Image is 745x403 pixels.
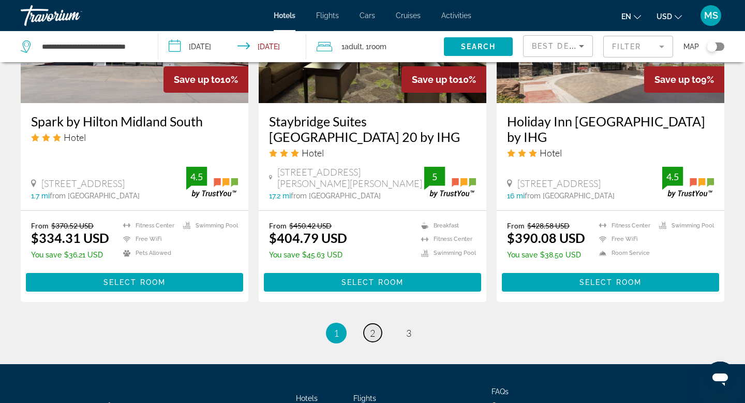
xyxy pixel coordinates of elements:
[31,230,109,246] ins: $334.31 USD
[461,42,496,51] span: Search
[654,74,701,85] span: Save up to
[594,221,654,230] li: Fitness Center
[416,249,476,257] li: Swimming Pool
[31,192,50,200] span: 1.7 mi
[51,221,94,230] del: $370.52 USD
[26,275,243,286] a: Select Room
[269,113,476,145] a: Staybridge Suites [GEOGRAPHIC_DATA] 20 by IHG
[662,167,714,197] img: trustyou-badge.svg
[334,327,339,339] span: 1
[527,221,570,230] del: $428.58 USD
[264,275,481,286] a: Select Room
[657,12,672,21] span: USD
[507,230,585,246] ins: $390.08 USD
[704,362,737,395] iframe: Кнопка запуска окна обмена сообщениями
[118,249,178,257] li: Pets Allowed
[502,275,719,286] a: Select Room
[291,192,381,200] span: from [GEOGRAPHIC_DATA]
[532,40,584,52] mat-select: Sort by
[369,42,386,51] span: Room
[31,221,49,230] span: From
[269,251,347,259] p: $45.63 USD
[697,5,724,26] button: User Menu
[277,166,424,189] span: [STREET_ADDRESS][PERSON_NAME][PERSON_NAME]
[370,327,375,339] span: 2
[31,113,238,129] a: Spark by Hilton Midland South
[41,178,125,189] span: [STREET_ADDRESS]
[396,11,421,20] a: Cruises
[683,39,699,54] span: Map
[540,147,562,159] span: Hotel
[441,11,471,20] a: Activities
[345,42,362,51] span: Adult
[269,221,287,230] span: From
[31,132,238,143] div: 3 star Hotel
[654,221,714,230] li: Swimming Pool
[507,251,585,259] p: $38.50 USD
[579,278,642,286] span: Select Room
[186,170,207,183] div: 4.5
[416,235,476,244] li: Fitness Center
[491,387,509,396] a: FAQs
[412,74,458,85] span: Save up to
[594,235,654,244] li: Free WiFi
[517,178,601,189] span: [STREET_ADDRESS]
[269,147,476,159] div: 3 star Hotel
[662,170,683,183] div: 4.5
[644,66,724,93] div: 9%
[296,394,318,402] a: Hotels
[532,42,586,50] span: Best Deals
[26,273,243,292] button: Select Room
[507,251,538,259] span: You save
[594,249,654,257] li: Room Service
[424,167,476,197] img: trustyou-badge.svg
[341,278,404,286] span: Select Room
[21,323,724,343] nav: Pagination
[507,221,525,230] span: From
[704,10,718,21] span: MS
[362,39,386,54] span: , 1
[306,31,444,62] button: Travelers: 1 adult, 0 children
[699,42,724,51] button: Toggle map
[360,11,375,20] a: Cars
[289,221,332,230] del: $450.42 USD
[174,74,220,85] span: Save up to
[621,9,641,24] button: Change language
[657,9,682,24] button: Change currency
[507,192,525,200] span: 16 mi
[269,251,300,259] span: You save
[341,39,362,54] span: 1
[353,394,376,402] span: Flights
[118,221,178,230] li: Fitness Center
[502,273,719,292] button: Select Room
[118,235,178,244] li: Free WiFi
[31,251,62,259] span: You save
[401,66,486,93] div: 10%
[269,192,291,200] span: 17.2 mi
[186,167,238,197] img: trustyou-badge.svg
[163,66,248,93] div: 10%
[269,230,347,246] ins: $404.79 USD
[444,37,513,56] button: Search
[103,278,166,286] span: Select Room
[274,11,295,20] a: Hotels
[621,12,631,21] span: en
[507,147,714,159] div: 3 star Hotel
[316,11,339,20] a: Flights
[603,35,673,58] button: Filter
[416,221,476,230] li: Breakfast
[264,273,481,292] button: Select Room
[406,327,411,339] span: 3
[21,2,124,29] a: Travorium
[525,192,615,200] span: from [GEOGRAPHIC_DATA]
[424,170,445,183] div: 5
